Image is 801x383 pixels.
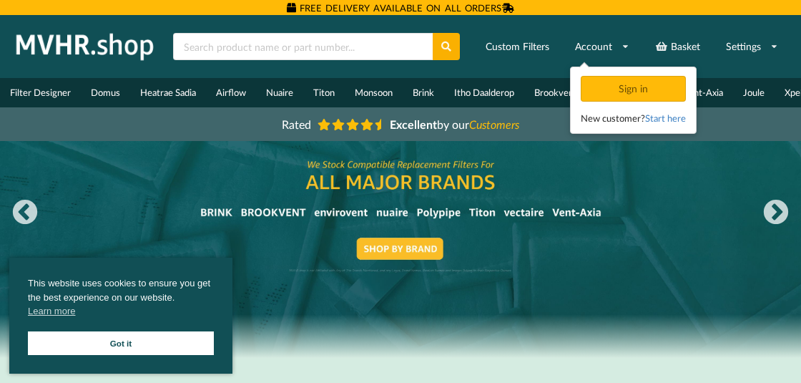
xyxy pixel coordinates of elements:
a: Vent-Axia [673,78,733,107]
span: Rated [282,117,311,131]
span: This website uses cookies to ensure you get the best experience on our website. [28,276,214,322]
a: Titon [303,78,345,107]
a: Basket [646,34,709,59]
a: Joule [733,78,775,107]
button: Previous [11,199,39,228]
a: Account [566,34,639,59]
a: Got it cookie [28,331,214,355]
a: Custom Filters [476,34,559,59]
a: Brookvent [524,78,587,107]
div: New customer? [581,111,686,125]
a: Sign in [581,82,689,94]
a: Settings [717,34,787,59]
a: cookies - Learn more [28,304,75,319]
a: Monsoon [345,78,403,107]
a: Rated Excellentby ourCustomers [272,112,529,136]
a: Nuaire [256,78,303,107]
span: by our [390,117,519,131]
img: mvhr.shop.png [10,29,160,64]
i: Customers [469,117,519,131]
a: Start here [645,112,686,124]
div: Sign in [581,76,686,102]
div: cookieconsent [9,258,232,374]
a: Airflow [206,78,256,107]
input: Search product name or part number... [173,33,433,60]
a: Domus [81,78,130,107]
button: Next [762,199,790,228]
a: Heatrae Sadia [130,78,206,107]
a: Brink [403,78,444,107]
b: Excellent [390,117,437,131]
a: Itho Daalderop [444,78,524,107]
